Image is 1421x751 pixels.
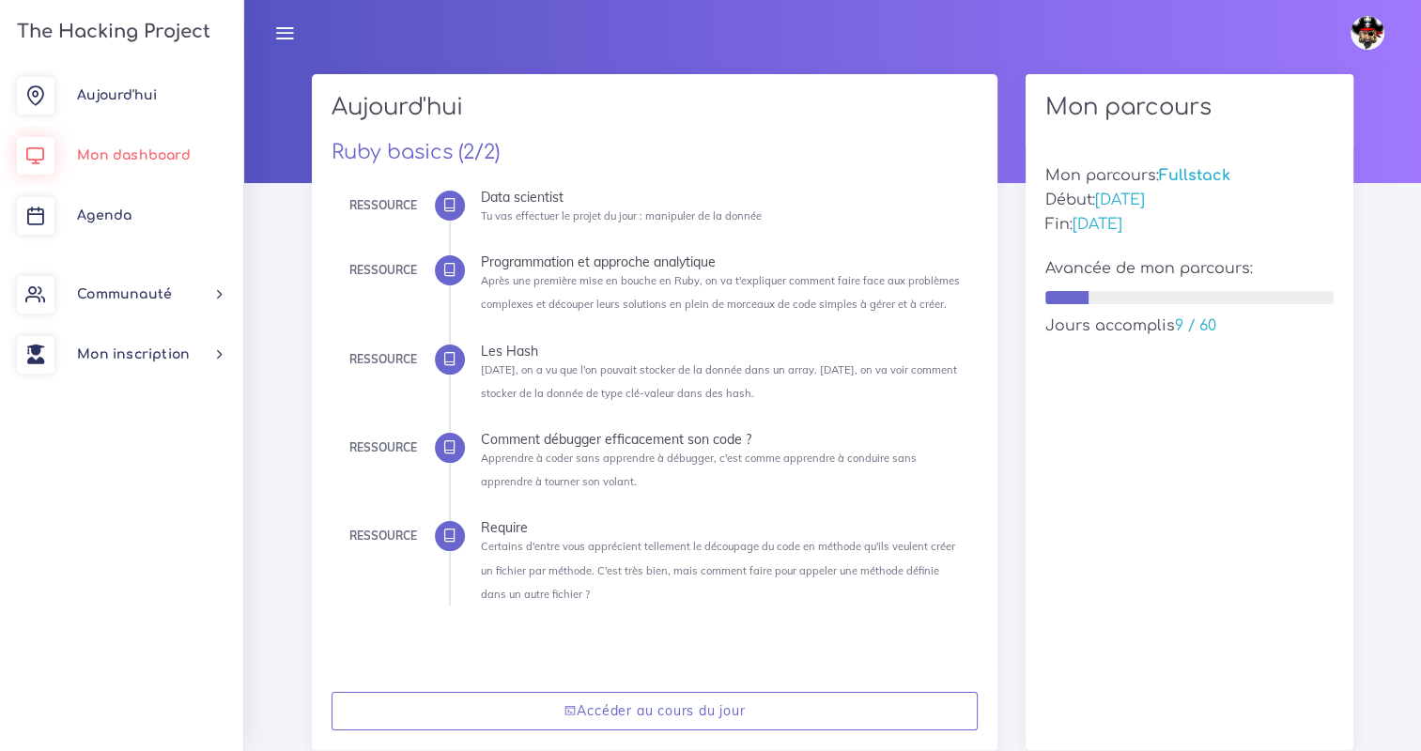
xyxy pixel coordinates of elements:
small: Certains d'entre vous apprécient tellement le découpage du code en méthode qu'ils veulent créer u... [481,540,955,600]
small: Tu vas effectuer le projet du jour : manipuler de la donnée [481,209,762,222]
span: Fullstack [1159,167,1230,184]
span: Aujourd'hui [77,88,157,102]
h5: Mon parcours: [1045,167,1335,185]
div: Ressource [349,195,417,216]
div: Ressource [349,349,417,370]
h5: Avancée de mon parcours: [1045,260,1335,278]
div: Ressource [349,260,417,281]
h5: Fin: [1045,216,1335,234]
h5: Jours accomplis [1045,317,1335,335]
h2: Mon parcours [1045,94,1335,121]
h2: Aujourd'hui [332,94,978,134]
img: avatar [1351,16,1384,50]
div: Programmation et approche analytique [481,255,964,268]
a: Accéder au cours du jour [332,692,978,730]
small: Après une première mise en bouche en Ruby, on va t'expliquer comment faire face aux problèmes com... [481,274,960,311]
div: Ressource [349,526,417,546]
span: [DATE] [1073,216,1122,233]
small: Apprendre à coder sans apprendre à débugger, c'est comme apprendre à conduire sans apprendre à to... [481,452,917,488]
span: Mon dashboard [77,148,191,162]
small: [DATE], on a vu que l'on pouvait stocker de la donnée dans un array. [DATE], on va voir comment s... [481,363,957,400]
div: Ressource [349,437,417,458]
div: Comment débugger efficacement son code ? [481,433,964,446]
span: Mon inscription [77,347,190,361]
span: [DATE] [1095,192,1145,208]
span: Agenda [77,208,131,222]
h3: The Hacking Project [11,22,210,42]
a: Ruby basics (2/2) [332,141,500,163]
div: Les Hash [481,345,964,358]
span: 9 / 60 [1175,317,1216,334]
h5: Début: [1045,192,1335,209]
div: Data scientist [481,191,964,204]
div: Require [481,521,964,534]
span: Communauté [77,287,172,301]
